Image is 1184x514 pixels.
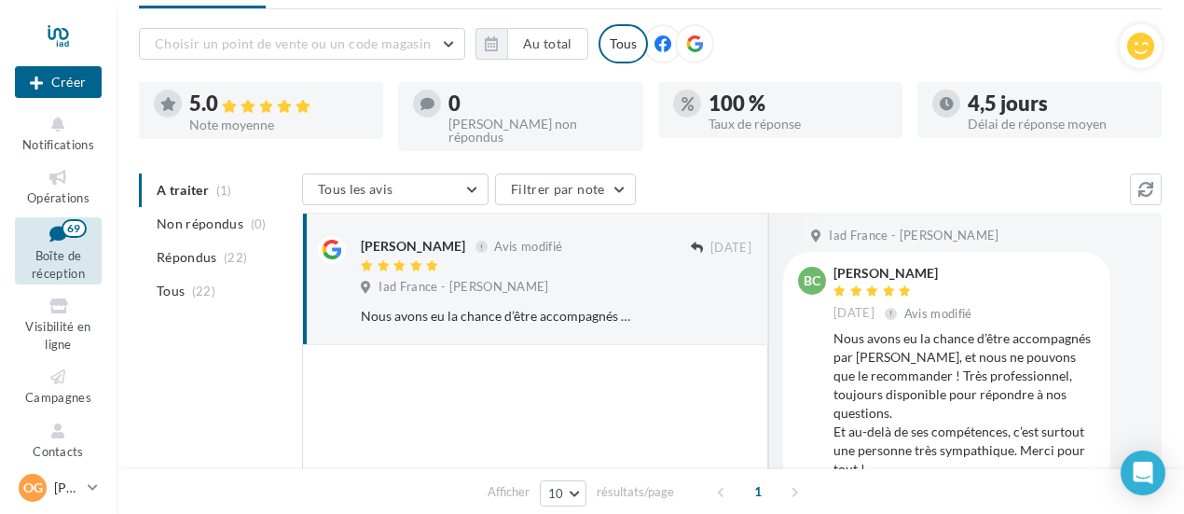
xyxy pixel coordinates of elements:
span: Iad France - [PERSON_NAME] [379,279,548,296]
a: Opérations [15,163,102,209]
a: Contacts [15,417,102,463]
div: Note moyenne [189,118,368,132]
div: 4,5 jours [968,93,1147,114]
button: Au total [475,28,588,60]
div: Nous avons eu la chance d’être accompagnés par [PERSON_NAME], et nous ne pouvons que le recommand... [361,307,630,326]
a: OG [PERSON_NAME] [15,470,102,506]
div: 100 % [709,93,888,114]
p: [PERSON_NAME] [54,479,80,497]
span: (0) [251,216,267,231]
span: Avis modifié [904,306,972,321]
span: (22) [224,250,247,265]
button: Au total [507,28,588,60]
span: Campagnes [25,390,91,405]
span: Choisir un point de vente ou un code magasin [155,35,431,51]
span: [DATE] [833,305,874,322]
div: [PERSON_NAME] [833,267,976,280]
span: Iad France - [PERSON_NAME] [829,228,998,244]
button: 10 [540,480,587,507]
span: Tous [157,282,185,300]
span: BC [804,271,820,290]
span: Non répondus [157,215,243,233]
span: (22) [192,284,215,299]
span: Répondus [157,248,217,267]
div: Délai de réponse moyen [968,118,1147,131]
span: Afficher [488,483,530,501]
span: OG [23,479,43,497]
button: Tous les avis [302,174,489,205]
div: [PERSON_NAME] [361,237,465,256]
div: 69 [62,219,87,238]
span: Avis modifié [494,239,562,254]
span: résultats/page [597,483,674,501]
div: Nous avons eu la chance d’être accompagnés par [PERSON_NAME], et nous ne pouvons que le recommand... [833,329,1095,479]
span: 10 [548,486,564,501]
a: Boîte de réception69 [15,217,102,285]
a: Campagnes [15,363,102,409]
button: Choisir un point de vente ou un code magasin [139,28,465,60]
span: Visibilité en ligne [25,319,90,352]
div: Tous [599,24,648,63]
button: Créer [15,66,102,98]
span: [DATE] [710,240,751,257]
span: Opérations [27,190,89,205]
button: Filtrer par note [495,174,636,205]
span: 1 [743,477,773,507]
div: Taux de réponse [709,118,888,131]
span: Contacts [33,444,84,459]
div: Nouvelle campagne [15,66,102,98]
a: Visibilité en ligne [15,292,102,355]
span: Boîte de réception [32,248,85,281]
div: 0 [448,93,627,114]
button: Notifications [15,110,102,156]
div: [PERSON_NAME] non répondus [448,118,627,144]
div: Open Intercom Messenger [1121,451,1165,495]
span: Notifications [22,137,94,152]
div: 5.0 [189,93,368,115]
span: Tous les avis [318,181,393,197]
